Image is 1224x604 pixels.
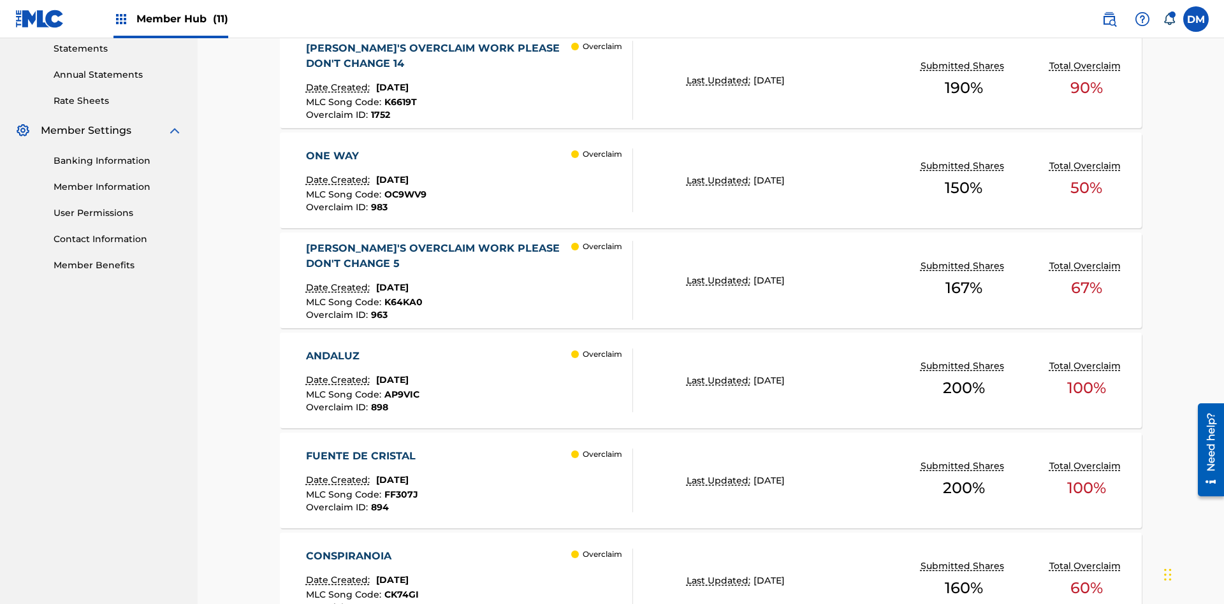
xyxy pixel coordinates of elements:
span: K6619T [384,96,417,108]
span: 167 % [945,277,982,299]
img: Member Settings [15,123,31,138]
a: FUENTE DE CRISTALDate Created:[DATE]MLC Song Code:FF307JOverclaim ID:894 OverclaimLast Updated:[D... [280,433,1142,528]
span: [DATE] [376,374,409,385]
span: 894 [371,501,389,513]
a: ANDALUZDate Created:[DATE]MLC Song Code:AP9VICOverclaim ID:898 OverclaimLast Updated:[DATE]Submit... [280,333,1142,428]
p: Total Overclaim [1049,159,1124,173]
span: 1752 [371,109,390,120]
span: 67 % [1071,277,1102,299]
p: Total Overclaim [1049,459,1124,473]
span: (11) [213,13,228,25]
span: MLC Song Code : [306,389,384,400]
span: [DATE] [376,174,409,185]
a: Rate Sheets [54,94,182,108]
a: Annual Statements [54,68,182,82]
span: MLC Song Code : [306,296,384,308]
p: Submitted Shares [921,559,1007,573]
div: Notifications [1163,13,1176,25]
span: AP9VIC [384,389,419,400]
span: MLC Song Code : [306,589,384,600]
div: [PERSON_NAME]'S OVERCLAIM WORK PLEASE DON'T CHANGE 5 [306,241,572,271]
a: Contact Information [54,233,182,246]
div: ONE WAY [306,148,426,164]
div: Help [1130,6,1155,32]
a: Member Information [54,180,182,194]
img: Top Rightsholders [113,11,129,27]
span: Overclaim ID : [306,109,371,120]
span: Member Settings [41,123,131,138]
a: [PERSON_NAME]'S OVERCLAIM WORK PLEASE DON'T CHANGE 14Date Created:[DATE]MLC Song Code:K6619TOverc... [280,32,1142,128]
img: help [1135,11,1150,27]
span: 160 % [945,577,983,600]
p: Total Overclaim [1049,359,1124,373]
a: User Permissions [54,206,182,220]
span: [DATE] [376,282,409,293]
span: 963 [371,309,388,320]
span: Member Hub [136,11,228,26]
p: Date Created: [306,173,373,187]
span: MLC Song Code : [306,189,384,200]
span: 100 % [1067,477,1106,500]
p: Total Overclaim [1049,259,1124,273]
span: Overclaim ID : [306,501,371,513]
span: [DATE] [754,475,785,486]
p: Overclaim [583,349,622,360]
p: Submitted Shares [921,159,1007,173]
iframe: Chat Widget [1160,543,1224,604]
span: 60 % [1070,577,1103,600]
p: Overclaim [583,241,622,252]
p: Overclaim [583,41,622,52]
p: Last Updated: [687,374,754,387]
span: 983 [371,201,388,213]
div: Drag [1164,556,1172,594]
span: [DATE] [754,575,785,586]
p: Last Updated: [687,474,754,487]
a: Statements [54,42,182,55]
div: [PERSON_NAME]'S OVERCLAIM WORK PLEASE DON'T CHANGE 14 [306,41,572,71]
span: CK74GI [384,589,419,600]
p: Date Created: [306,81,373,94]
img: expand [167,123,182,138]
span: 898 [371,401,388,413]
p: Last Updated: [687,174,754,187]
span: 150 % [945,176,982,199]
div: FUENTE DE CRISTAL [306,449,422,464]
span: [DATE] [376,474,409,485]
span: [DATE] [754,75,785,86]
span: Overclaim ID : [306,309,371,320]
span: 190 % [945,76,983,99]
p: Date Created: [306,373,373,387]
p: Last Updated: [687,574,754,587]
span: FF307J [384,489,418,500]
p: Overclaim [583,449,622,460]
span: 100 % [1067,377,1106,399]
div: User Menu [1183,6,1209,32]
span: K64KA0 [384,296,423,308]
span: OC9WV9 [384,189,426,200]
p: Submitted Shares [921,59,1007,73]
p: Submitted Shares [921,359,1007,373]
span: MLC Song Code : [306,489,384,500]
span: Overclaim ID : [306,401,371,413]
p: Last Updated: [687,274,754,287]
p: Total Overclaim [1049,559,1124,573]
p: Total Overclaim [1049,59,1124,73]
img: search [1102,11,1117,27]
span: [DATE] [754,275,785,286]
p: Date Created: [306,473,373,487]
p: Submitted Shares [921,259,1007,273]
p: Submitted Shares [921,459,1007,473]
span: 200 % [943,377,985,399]
iframe: Resource Center [1188,396,1224,505]
span: 50 % [1070,176,1102,199]
span: Overclaim ID : [306,201,371,213]
a: Member Benefits [54,259,182,272]
p: Date Created: [306,281,373,294]
span: [DATE] [754,375,785,386]
div: CONSPIRANOIA [306,549,419,564]
a: [PERSON_NAME]'S OVERCLAIM WORK PLEASE DON'T CHANGE 5Date Created:[DATE]MLC Song Code:K64KA0Overcl... [280,233,1142,328]
p: Overclaim [583,148,622,160]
